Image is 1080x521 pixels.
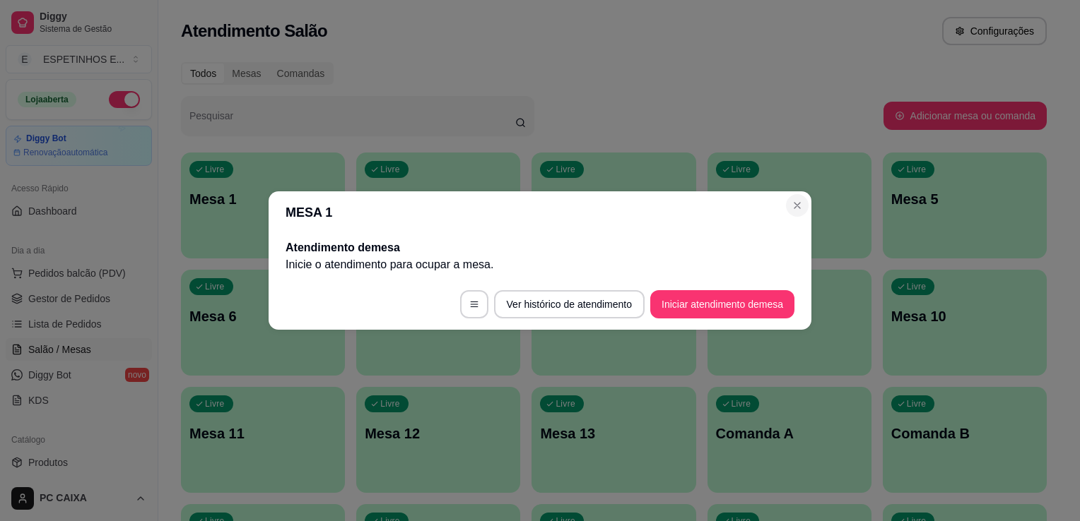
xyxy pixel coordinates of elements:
h2: Atendimento de mesa [286,239,794,256]
button: Ver histórico de atendimento [494,290,645,318]
p: Inicie o atendimento para ocupar a mesa . [286,256,794,273]
button: Iniciar atendimento demesa [650,290,794,318]
button: Close [786,194,809,217]
header: MESA 1 [269,191,811,234]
